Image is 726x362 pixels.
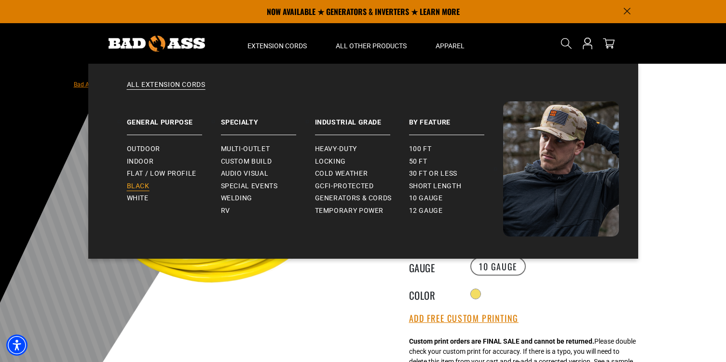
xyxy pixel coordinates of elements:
a: Heavy-Duty [315,143,409,155]
span: Multi-Outlet [221,145,270,153]
span: Heavy-Duty [315,145,357,153]
a: 100 ft [409,143,503,155]
a: Cold Weather [315,167,409,180]
span: White [127,194,149,203]
a: Outdoor [127,143,221,155]
a: White [127,192,221,205]
span: Generators & Cords [315,194,392,203]
span: 10 gauge [409,194,443,203]
a: GCFI-Protected [315,180,409,193]
span: Flat / Low Profile [127,169,197,178]
a: Custom Build [221,155,315,168]
a: Specialty [221,101,315,135]
a: 10 gauge [409,192,503,205]
span: 50 ft [409,157,427,166]
summary: Extension Cords [233,23,321,64]
a: 30 ft or less [409,167,503,180]
a: Bad Ass Extension Cords [74,81,139,88]
span: GCFI-Protected [315,182,374,191]
span: 100 ft [409,145,432,153]
a: cart [601,38,616,49]
a: All Extension Cords [108,80,619,101]
a: 50 ft [409,155,503,168]
img: Bad Ass Extension Cords [109,36,205,52]
label: 10 Gauge [470,257,526,276]
span: RV [221,207,230,215]
a: Open this option [580,23,595,64]
span: Apparel [436,42,465,50]
nav: breadcrumbs [74,78,347,90]
a: Flat / Low Profile [127,167,221,180]
a: By Feature [409,101,503,135]
a: Special Events [221,180,315,193]
summary: Apparel [421,23,479,64]
span: 12 gauge [409,207,443,215]
span: Black [127,182,150,191]
legend: Gauge [409,260,457,273]
span: Temporary Power [315,207,384,215]
a: RV [221,205,315,217]
span: Locking [315,157,346,166]
span: Indoor [127,157,154,166]
legend: Color [409,288,457,300]
a: Black [127,180,221,193]
span: Outdoor [127,145,160,153]
a: General Purpose [127,101,221,135]
span: Custom Build [221,157,272,166]
a: Short Length [409,180,503,193]
a: Generators & Cords [315,192,409,205]
img: Bad Ass Extension Cords [503,101,619,237]
a: Multi-Outlet [221,143,315,155]
span: 30 ft or less [409,169,457,178]
span: Cold Weather [315,169,368,178]
span: Special Events [221,182,278,191]
a: Indoor [127,155,221,168]
span: All Other Products [336,42,407,50]
summary: Search [559,36,574,51]
span: Audio Visual [221,169,269,178]
summary: All Other Products [321,23,421,64]
div: Accessibility Menu [6,334,27,356]
span: Welding [221,194,252,203]
span: Extension Cords [247,42,307,50]
strong: Custom print orders are FINAL SALE and cannot be returned. [409,337,594,345]
a: Industrial Grade [315,101,409,135]
a: Welding [221,192,315,205]
button: Add Free Custom Printing [409,313,519,324]
a: 12 gauge [409,205,503,217]
a: Locking [315,155,409,168]
a: Audio Visual [221,167,315,180]
span: Short Length [409,182,462,191]
a: Temporary Power [315,205,409,217]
